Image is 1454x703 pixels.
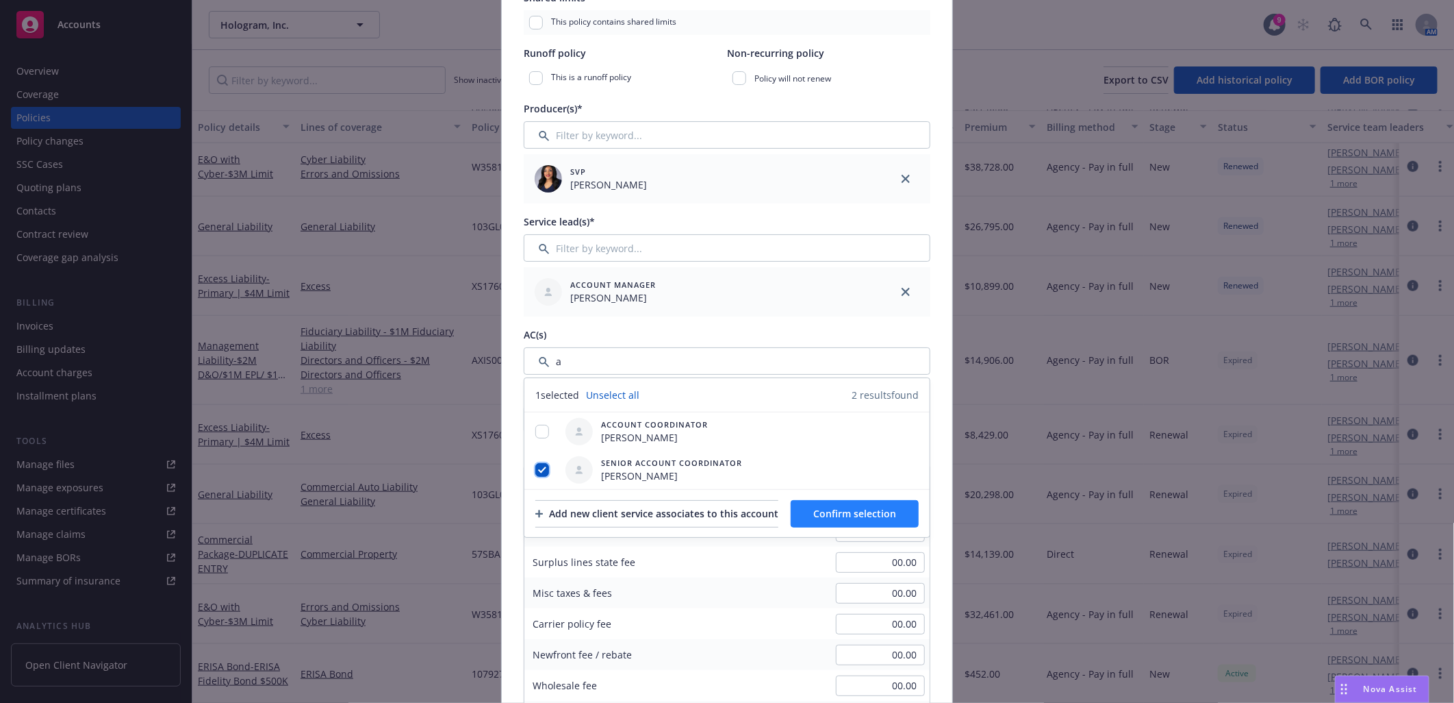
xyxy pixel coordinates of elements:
[524,328,546,341] span: AC(s)
[524,215,595,228] span: Service lead(s)*
[601,469,742,483] span: [PERSON_NAME]
[836,614,925,634] input: 0.00
[524,121,930,149] input: Filter by keyword...
[601,457,742,469] span: Senior Account Coordinator
[535,388,579,402] span: 1 selected
[836,645,925,665] input: 0.00
[570,279,656,291] span: Account Manager
[533,587,612,600] span: Misc taxes & fees
[727,47,824,60] span: Non-recurring policy
[791,500,919,528] button: Confirm selection
[533,556,635,569] span: Surplus lines state fee
[836,676,925,696] input: 0.00
[601,430,708,445] span: [PERSON_NAME]
[897,284,914,300] a: close
[852,388,919,402] span: 2 results found
[524,66,727,90] div: This is a runoff policy
[1364,683,1418,695] span: Nova Assist
[836,583,925,604] input: 0.00
[535,501,778,527] div: Add new client service associates to this account
[533,648,632,661] span: Newfront fee / rebate
[601,419,708,430] span: Account Coordinator
[1335,676,1429,703] button: Nova Assist
[570,291,656,305] span: [PERSON_NAME]
[1336,676,1353,702] div: Drag to move
[586,388,639,402] a: Unselect all
[533,679,597,692] span: Wholesale fee
[727,66,930,90] div: Policy will not renew
[570,177,647,192] span: [PERSON_NAME]
[524,347,930,375] input: Filter by keyword...
[524,10,930,35] div: This policy contains shared limits
[524,234,930,262] input: Filter by keyword...
[535,500,778,528] button: Add new client service associates to this account
[524,47,586,60] span: Runoff policy
[836,552,925,573] input: 0.00
[813,507,896,520] span: Confirm selection
[897,171,914,187] a: close
[570,166,647,177] span: SVP
[524,102,583,115] span: Producer(s)*
[533,617,611,630] span: Carrier policy fee
[535,165,562,193] img: employee photo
